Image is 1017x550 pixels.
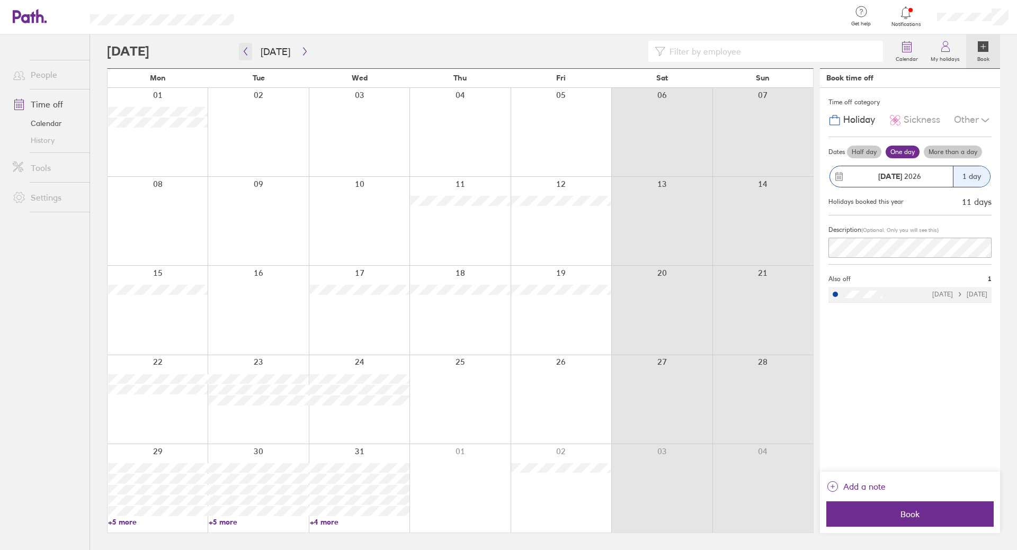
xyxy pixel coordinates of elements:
div: Time off category [828,94,992,110]
strong: [DATE] [878,172,902,181]
div: Holidays booked this year [828,198,904,205]
span: Sun [756,74,770,82]
div: 11 days [962,197,992,206]
span: Book [834,509,986,519]
span: 1 [988,275,992,283]
span: Fri [556,74,566,82]
span: (Optional. Only you will see this) [861,227,939,233]
button: [DATE] [252,43,299,60]
label: My holidays [924,53,966,62]
a: +4 more [310,517,409,527]
label: Book [971,53,996,62]
span: Thu [453,74,467,82]
a: +5 more [209,517,308,527]
div: 1 day [953,166,990,187]
div: Book time off [826,74,873,82]
span: Add a note [843,478,886,495]
a: History [4,132,90,149]
a: Tools [4,157,90,178]
label: One day [886,146,920,158]
span: Sat [656,74,668,82]
a: Book [966,34,1000,68]
span: Sickness [904,114,940,125]
span: Dates [828,148,845,156]
label: Calendar [889,53,924,62]
button: Book [826,501,994,527]
input: Filter by employee [665,41,877,61]
button: Add a note [826,478,886,495]
label: Half day [847,146,881,158]
span: 2026 [878,172,921,181]
span: Holiday [843,114,875,125]
a: Calendar [4,115,90,132]
span: Description [828,226,861,233]
div: [DATE] [DATE] [932,291,987,298]
a: Time off [4,94,90,115]
label: More than a day [924,146,982,158]
span: Get help [844,21,878,27]
span: Also off [828,275,851,283]
a: Settings [4,187,90,208]
a: Calendar [889,34,924,68]
a: People [4,64,90,85]
span: Notifications [889,21,923,28]
button: [DATE] 20261 day [828,160,992,193]
span: Mon [150,74,166,82]
span: Tue [253,74,265,82]
div: Other [954,110,992,130]
span: Wed [352,74,368,82]
a: +5 more [108,517,208,527]
a: My holidays [924,34,966,68]
a: Notifications [889,5,923,28]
